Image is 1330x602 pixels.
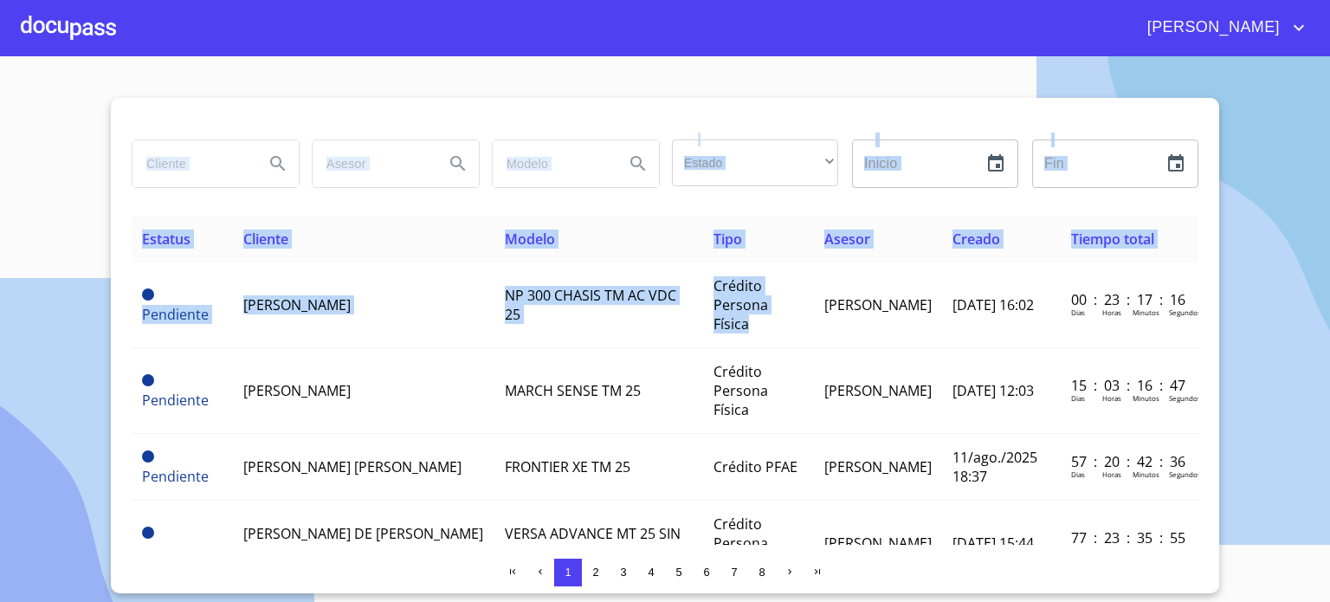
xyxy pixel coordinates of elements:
[243,230,288,249] span: Cliente
[1133,393,1159,403] p: Minutos
[1071,290,1188,309] p: 00 : 23 : 17 : 16
[1169,393,1201,403] p: Segundos
[1071,230,1154,249] span: Tiempo total
[759,566,765,579] span: 8
[610,559,637,586] button: 3
[1102,393,1121,403] p: Horas
[824,457,932,476] span: [PERSON_NAME]
[731,566,737,579] span: 7
[1071,376,1188,395] p: 15 : 03 : 16 : 47
[142,305,209,324] span: Pendiente
[1134,14,1288,42] span: [PERSON_NAME]
[1071,452,1188,471] p: 57 : 20 : 42 : 36
[720,559,748,586] button: 7
[1102,469,1121,479] p: Horas
[713,230,742,249] span: Tipo
[748,559,776,586] button: 8
[243,457,462,476] span: [PERSON_NAME] [PERSON_NAME]
[1071,528,1188,547] p: 77 : 23 : 35 : 55
[1169,469,1201,479] p: Segundos
[142,450,154,463] span: Pendiente
[952,381,1034,400] span: [DATE] 12:03
[142,543,209,562] span: Pendiente
[313,140,430,187] input: search
[505,381,641,400] span: MARCH SENSE TM 25
[693,559,720,586] button: 6
[142,230,190,249] span: Estatus
[617,143,659,184] button: Search
[713,362,768,419] span: Crédito Persona Física
[665,559,693,586] button: 5
[142,288,154,301] span: Pendiente
[142,374,154,386] span: Pendiente
[824,534,932,553] span: [PERSON_NAME]
[1071,307,1085,317] p: Dias
[493,140,610,187] input: search
[592,566,598,579] span: 2
[637,559,665,586] button: 4
[1071,393,1085,403] p: Dias
[132,140,250,187] input: search
[437,143,479,184] button: Search
[1133,307,1159,317] p: Minutos
[1134,14,1309,42] button: account of current user
[243,381,351,400] span: [PERSON_NAME]
[243,295,351,314] span: [PERSON_NAME]
[554,559,582,586] button: 1
[713,515,768,572] span: Crédito Persona Física
[952,448,1037,486] span: 11/ago./2025 18:37
[713,457,797,476] span: Crédito PFAE
[505,230,555,249] span: Modelo
[505,457,630,476] span: FRONTIER XE TM 25
[1071,469,1085,479] p: Dias
[620,566,626,579] span: 3
[142,391,209,410] span: Pendiente
[505,286,676,324] span: NP 300 CHASIS TM AC VDC 25
[952,534,1034,553] span: [DATE] 15:44
[952,295,1034,314] span: [DATE] 16:02
[824,381,932,400] span: [PERSON_NAME]
[713,276,768,333] span: Crédito Persona Física
[648,566,654,579] span: 4
[142,467,209,486] span: Pendiente
[1169,307,1201,317] p: Segundos
[257,143,299,184] button: Search
[703,566,709,579] span: 6
[142,527,154,539] span: Pendiente
[675,566,681,579] span: 5
[565,566,571,579] span: 1
[824,295,932,314] span: [PERSON_NAME]
[582,559,610,586] button: 2
[243,524,483,562] span: [PERSON_NAME] DE [PERSON_NAME] ROMAN
[1102,307,1121,317] p: Horas
[952,230,1000,249] span: Creado
[1133,469,1159,479] p: Minutos
[672,139,838,186] div: ​
[824,230,870,249] span: Asesor
[505,524,681,562] span: VERSA ADVANCE MT 25 SIN ACC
